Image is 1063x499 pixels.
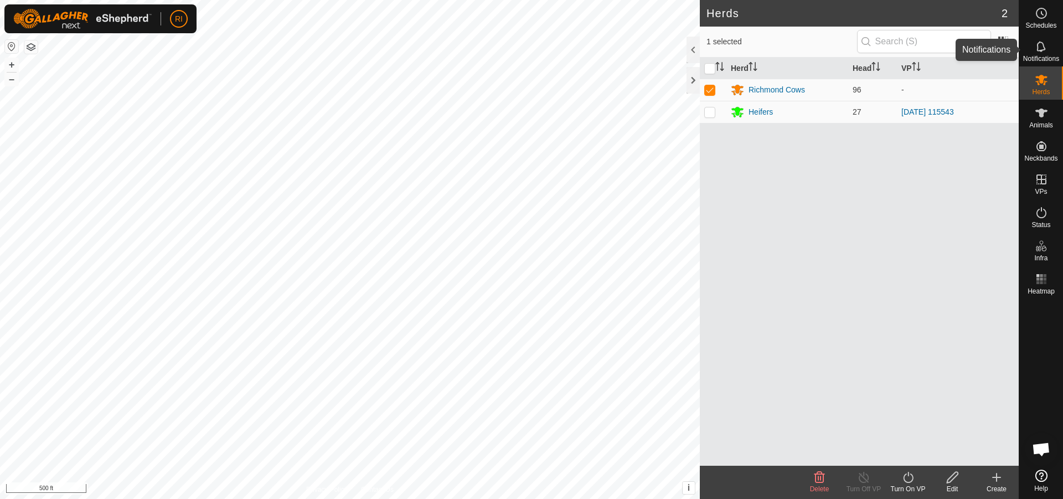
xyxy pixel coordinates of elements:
[749,106,773,118] div: Heifers
[857,30,991,53] input: Search (S)
[930,484,974,494] div: Edit
[5,58,18,71] button: +
[1025,22,1056,29] span: Schedules
[901,107,954,116] a: [DATE] 115543
[853,85,861,94] span: 96
[688,483,690,492] span: i
[1025,433,1058,466] a: Open chat
[912,64,921,73] p-sorticon: Activate to sort
[1031,222,1050,228] span: Status
[1034,255,1047,261] span: Infra
[871,64,880,73] p-sorticon: Activate to sort
[1002,5,1008,22] span: 2
[974,484,1019,494] div: Create
[24,40,38,54] button: Map Layers
[683,482,695,494] button: i
[853,107,861,116] span: 27
[886,484,930,494] div: Turn On VP
[1019,465,1063,496] a: Help
[1034,485,1048,492] span: Help
[726,58,848,79] th: Herd
[706,7,1002,20] h2: Herds
[306,485,348,495] a: Privacy Policy
[1029,122,1053,128] span: Animals
[897,79,1019,101] td: -
[842,484,886,494] div: Turn Off VP
[897,58,1019,79] th: VP
[1023,55,1059,62] span: Notifications
[1032,89,1050,95] span: Herds
[715,64,724,73] p-sorticon: Activate to sort
[5,40,18,53] button: Reset Map
[810,485,829,493] span: Delete
[1024,155,1057,162] span: Neckbands
[1035,188,1047,195] span: VPs
[361,485,394,495] a: Contact Us
[749,64,757,73] p-sorticon: Activate to sort
[706,36,857,48] span: 1 selected
[13,9,152,29] img: Gallagher Logo
[175,13,183,25] span: RI
[848,58,897,79] th: Head
[5,73,18,86] button: –
[1028,288,1055,295] span: Heatmap
[749,84,805,96] div: Richmond Cows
